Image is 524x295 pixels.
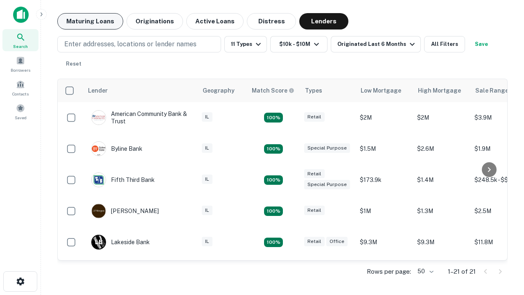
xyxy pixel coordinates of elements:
button: Maturing Loans [57,13,123,29]
div: Matching Properties: 3, hasApolloMatch: undefined [264,144,283,154]
div: Byline Bank [91,141,142,156]
button: All Filters [424,36,465,52]
span: Contacts [12,91,29,97]
div: IL [202,143,212,153]
th: Geography [198,79,247,102]
p: Enter addresses, locations or lender names [64,39,196,49]
button: Active Loans [186,13,244,29]
div: Lender [88,86,108,95]
div: Types [305,86,322,95]
td: $2.7M [356,258,413,289]
th: Capitalize uses an advanced AI algorithm to match your search with the best lender. The match sco... [247,79,300,102]
div: Matching Properties: 2, hasApolloMatch: undefined [264,206,283,216]
div: Retail [304,206,325,215]
img: capitalize-icon.png [13,7,29,23]
div: Matching Properties: 2, hasApolloMatch: undefined [264,113,283,123]
div: Sale Range [475,86,508,95]
div: IL [202,175,212,184]
div: Special Purpose [304,143,350,153]
button: 11 Types [224,36,267,52]
td: $1.3M [413,195,470,227]
p: Rows per page: [367,267,411,277]
button: Lenders [299,13,348,29]
td: $2.6M [413,133,470,164]
div: Special Purpose [304,180,350,189]
div: Office [326,237,348,246]
div: Originated Last 6 Months [337,39,417,49]
div: IL [202,112,212,122]
td: $1.5M [356,133,413,164]
td: $1M [356,195,413,227]
span: Saved [15,114,27,121]
a: Borrowers [2,53,38,75]
div: [PERSON_NAME] [91,204,159,218]
a: Search [2,29,38,51]
td: $2M [413,102,470,133]
td: $9.3M [356,227,413,258]
img: picture [92,173,106,187]
button: Save your search to get updates of matches that match your search criteria. [468,36,495,52]
a: Saved [2,100,38,123]
div: High Mortgage [418,86,461,95]
button: $10k - $10M [270,36,327,52]
th: Low Mortgage [356,79,413,102]
td: $173.9k [356,164,413,195]
button: Reset [61,56,87,72]
button: Enter addresses, locations or lender names [57,36,221,52]
img: picture [92,204,106,218]
th: High Mortgage [413,79,470,102]
button: Originations [126,13,183,29]
div: Lakeside Bank [91,235,150,250]
img: picture [92,142,106,156]
button: Distress [247,13,296,29]
iframe: Chat Widget [483,229,524,269]
img: picture [92,111,106,125]
div: Matching Properties: 2, hasApolloMatch: undefined [264,175,283,185]
div: Retail [304,112,325,122]
td: $7M [413,258,470,289]
div: Matching Properties: 3, hasApolloMatch: undefined [264,238,283,247]
button: Originated Last 6 Months [331,36,421,52]
p: L B [95,238,102,247]
h6: Match Score [252,86,293,95]
div: IL [202,237,212,246]
td: $9.3M [413,227,470,258]
div: Geography [203,86,235,95]
span: Search [13,43,28,50]
td: $2M [356,102,413,133]
td: $1.4M [413,164,470,195]
th: Lender [83,79,198,102]
div: Fifth Third Bank [91,172,155,187]
p: 1–21 of 21 [448,267,476,277]
div: Capitalize uses an advanced AI algorithm to match your search with the best lender. The match sco... [252,86,294,95]
div: 50 [414,265,435,277]
div: Retail [304,169,325,179]
div: IL [202,206,212,215]
th: Types [300,79,356,102]
a: Contacts [2,77,38,99]
div: Retail [304,237,325,246]
div: American Community Bank & Trust [91,110,190,125]
span: Borrowers [11,67,30,73]
div: Low Mortgage [361,86,401,95]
